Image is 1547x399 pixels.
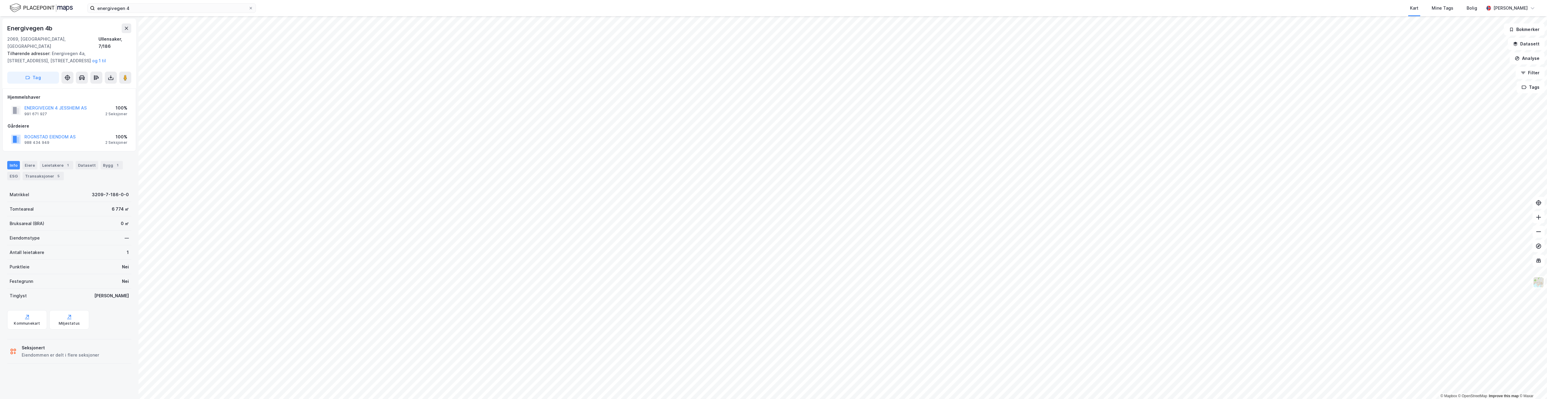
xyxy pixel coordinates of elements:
div: 2 Seksjoner [105,140,127,145]
div: Miljøstatus [59,321,80,326]
div: Kart [1410,5,1418,12]
a: Improve this map [1489,394,1519,398]
div: Seksjonert [22,344,99,351]
div: Mine Tags [1432,5,1453,12]
div: 3209-7-186-0-0 [92,191,129,198]
a: OpenStreetMap [1458,394,1487,398]
img: Z [1533,277,1544,288]
div: Datasett [76,161,98,169]
div: Kontrollprogram for chat [1517,370,1547,399]
div: 100% [105,133,127,141]
div: 2069, [GEOGRAPHIC_DATA], [GEOGRAPHIC_DATA] [7,36,98,50]
div: 988 434 949 [24,140,49,145]
div: 100% [105,104,127,112]
div: 2 Seksjoner [105,112,127,116]
div: Nei [122,278,129,285]
div: Eiendommen er delt i flere seksjoner [22,351,99,359]
div: Bolig [1467,5,1477,12]
div: — [125,234,129,242]
button: Analyse [1510,52,1545,64]
div: Nei [122,263,129,271]
div: Bygg [101,161,123,169]
div: 5 [55,173,61,179]
span: Tilhørende adresser: [7,51,52,56]
div: Eiere [22,161,37,169]
div: Matrikkel [10,191,29,198]
div: Leietakere [40,161,73,169]
button: Tag [7,72,59,84]
div: Energivegen 4a, [STREET_ADDRESS], [STREET_ADDRESS] [7,50,126,64]
div: Gårdeiere [8,122,131,130]
div: 1 [114,162,120,168]
div: [PERSON_NAME] [1493,5,1528,12]
div: Energivegen 4b [7,23,54,33]
div: 6 774 ㎡ [112,206,129,213]
button: Bokmerker [1504,23,1545,36]
div: ESG [7,172,20,180]
div: Hjemmelshaver [8,94,131,101]
button: Tags [1517,81,1545,93]
div: Bruksareal (BRA) [10,220,44,227]
iframe: Chat Widget [1517,370,1547,399]
div: 991 671 927 [24,112,47,116]
div: Kommunekart [14,321,40,326]
div: Eiendomstype [10,234,40,242]
div: Tomteareal [10,206,34,213]
input: Søk på adresse, matrikkel, gårdeiere, leietakere eller personer [95,4,248,13]
img: logo.f888ab2527a4732fd821a326f86c7f29.svg [10,3,73,13]
div: 1 [65,162,71,168]
div: Tinglyst [10,292,27,299]
div: Transaksjoner [23,172,64,180]
div: 0 ㎡ [121,220,129,227]
div: Ullensaker, 7/186 [98,36,131,50]
button: Datasett [1508,38,1545,50]
div: Punktleie [10,263,30,271]
div: 1 [127,249,129,256]
div: Antall leietakere [10,249,44,256]
div: Info [7,161,20,169]
div: [PERSON_NAME] [94,292,129,299]
button: Filter [1516,67,1545,79]
div: Festegrunn [10,278,33,285]
a: Mapbox [1440,394,1457,398]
